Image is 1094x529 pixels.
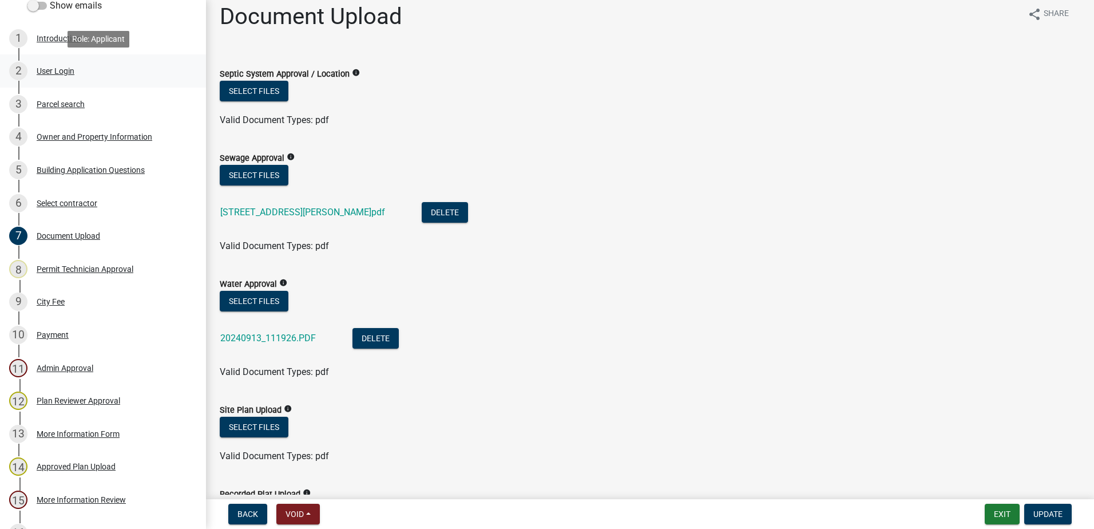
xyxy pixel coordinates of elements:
span: Void [286,510,304,519]
button: Update [1024,504,1072,524]
div: 2 [9,62,27,80]
div: Owner and Property Information [37,133,152,141]
button: Select files [220,165,288,185]
div: 10 [9,326,27,344]
button: Select files [220,417,288,437]
div: City Fee [37,298,65,306]
wm-modal-confirm: Delete Document [422,208,468,219]
i: share [1028,7,1041,21]
div: 6 [9,194,27,212]
div: 12 [9,392,27,410]
div: Select contractor [37,199,97,207]
button: Void [276,504,320,524]
a: 20240913_111926.PDF [220,333,316,344]
div: 15 [9,491,27,509]
span: Back [237,510,258,519]
div: Role: Applicant [68,31,129,48]
label: Water Approval [220,281,277,289]
div: 4 [9,128,27,146]
span: Valid Document Types: pdf [220,240,329,251]
span: Valid Document Types: pdf [220,366,329,377]
div: Parcel search [37,100,85,108]
div: 14 [9,457,27,476]
div: User Login [37,67,74,75]
button: Back [228,504,267,524]
i: info [284,405,292,413]
label: Site Plan Upload [220,406,282,414]
i: info [287,153,295,161]
div: Approved Plan Upload [37,463,116,471]
span: Valid Document Types: pdf [220,451,329,461]
h1: Document Upload [220,3,402,30]
div: Payment [37,331,69,339]
i: info [352,69,360,77]
span: Share [1044,7,1069,21]
div: Permit Technician Approval [37,265,133,273]
button: Select files [220,291,288,311]
span: Update [1033,510,1063,519]
button: Delete [352,328,399,349]
a: [STREET_ADDRESS][PERSON_NAME]pdf [220,207,385,218]
div: Document Upload [37,232,100,240]
button: Delete [422,202,468,223]
div: 13 [9,425,27,443]
div: 11 [9,359,27,377]
div: 5 [9,161,27,179]
div: Introduction [37,34,81,42]
i: info [279,279,287,287]
label: Recorded Plat Upload [220,491,300,499]
div: 1 [9,29,27,48]
div: 9 [9,293,27,311]
button: Select files [220,81,288,101]
div: 3 [9,95,27,113]
i: info [303,489,311,497]
label: Sewage Approval [220,155,284,163]
div: 7 [9,227,27,245]
button: shareShare [1018,3,1078,25]
div: Building Application Questions [37,166,145,174]
label: Septic System Approval / Location [220,70,350,78]
button: Exit [985,504,1020,524]
div: Admin Approval [37,364,93,372]
span: Valid Document Types: pdf [220,115,329,125]
wm-modal-confirm: Delete Document [352,334,399,345]
div: More Information Review [37,496,126,504]
div: 8 [9,260,27,278]
div: Plan Reviewer Approval [37,397,120,405]
div: More Information Form [37,430,120,438]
